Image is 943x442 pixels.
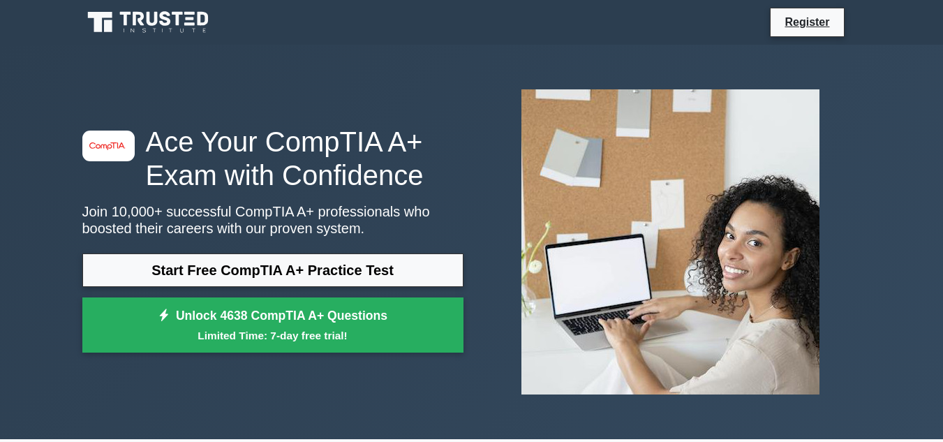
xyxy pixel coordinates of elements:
[776,13,838,31] a: Register
[82,253,463,287] a: Start Free CompTIA A+ Practice Test
[82,297,463,353] a: Unlock 4638 CompTIA A+ QuestionsLimited Time: 7-day free trial!
[100,327,446,344] small: Limited Time: 7-day free trial!
[82,203,463,237] p: Join 10,000+ successful CompTIA A+ professionals who boosted their careers with our proven system.
[82,125,463,192] h1: Ace Your CompTIA A+ Exam with Confidence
